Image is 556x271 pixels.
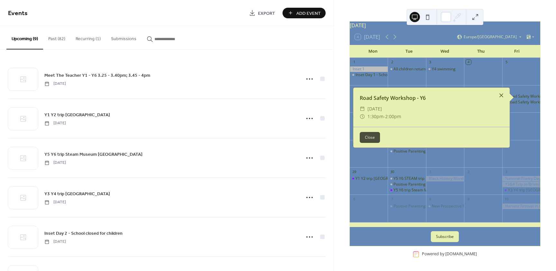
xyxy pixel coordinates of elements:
a: Export [244,8,280,18]
span: [DATE] [44,81,66,87]
span: [DATE] [44,199,66,205]
span: Export [258,10,275,17]
button: Past (82) [43,26,70,49]
span: Events [8,7,28,20]
div: Road Safety Workshop - Y4 [502,100,540,105]
div: National Poetry Day [502,176,540,181]
span: Europe/[GEOGRAPHIC_DATA] [464,35,517,39]
div: New Prospective Parents Open Morning @ 9.30am [426,204,464,209]
div: Harvest Festival in Church (y1-6 no YR) TBC [502,204,540,209]
div: Positive Parenting Programme - CCP [388,182,426,187]
div: Road Safety Workshop - Y6 [502,94,540,99]
span: Inset Day 2 - School closed for children [44,230,123,237]
div: 4 [466,60,471,65]
span: 2:00pm [385,113,401,120]
span: Y3 Y4 trip [GEOGRAPHIC_DATA] [44,191,110,197]
div: 12 [504,87,509,92]
div: ​ [360,113,365,120]
div: Powered by [422,251,477,257]
div: 2 [466,169,471,174]
div: Wed [427,45,463,58]
div: Y3 Y4 trip Bristol Museum [502,188,540,193]
div: Mon [355,45,391,58]
div: 3 [504,169,509,174]
span: [DATE] [44,120,66,126]
button: Upcoming (9) [6,26,43,49]
button: Close [360,132,380,143]
div: 9 [390,87,394,92]
div: ​ [360,105,365,113]
div: 8 [428,197,433,201]
div: [DATE] [350,22,540,29]
div: Positive Parenting Programme - CCP [394,149,459,154]
div: Fri [499,45,535,58]
a: Y3 Y4 trip [GEOGRAPHIC_DATA] [44,190,110,197]
div: 8 [352,87,357,92]
div: Y3&4 Trip to Bristol Museum [502,182,540,187]
div: 6 [352,197,357,201]
div: 3 [428,60,433,65]
span: [DATE] [44,160,66,166]
button: Add Event [283,8,326,18]
div: 7 [390,197,394,201]
div: Positive Parenting Programme - CCP [388,204,426,209]
div: 1 [352,60,357,65]
span: [DATE] [367,105,382,113]
div: Road Safety Workshop - Y6 [508,94,556,99]
div: 22 [352,142,357,147]
div: Y4 swimming [426,66,464,72]
a: [DOMAIN_NAME] [445,251,477,257]
div: Positive Parenting Programme - CCP [394,182,459,187]
div: Y5 Y6 trip Steam Museum Swindon [388,188,426,193]
a: Y5 Y6 trip Steam Museum [GEOGRAPHIC_DATA] [44,151,143,158]
div: New Prospective Parents Open Morning @ 9.30am [432,204,522,209]
span: Add Event [296,10,321,17]
a: Y1 Y2 trip [GEOGRAPHIC_DATA] [44,111,110,118]
a: Meet The Teacher Y1 - Y6 3.25 - 3.40pm; 3.45 - 4pm [44,72,150,79]
div: Road Safety Workshop - Y4 [508,100,556,105]
div: Y5 Y6 STEAM trip [388,176,426,181]
div: Positive Parenting Programme - CCP [394,204,459,209]
div: Tue [391,45,427,58]
a: Inset Day 2 - School closed for children [44,230,123,237]
div: 11 [466,87,471,92]
div: 9 [466,197,471,201]
button: Recurring (1) [70,26,106,49]
button: Submissions [106,26,142,49]
div: 1 [428,169,433,174]
div: 5 [504,60,509,65]
div: Y1 Y2 trip [GEOGRAPHIC_DATA] [356,176,412,181]
div: 15 [352,114,357,119]
div: Y5 Y6 STEAM trip [394,176,424,181]
div: Inset Day 1 - School closed for children [350,72,388,78]
div: Road Safety Workshop - Y6 [353,94,510,102]
div: Black History Month begins [426,176,464,181]
span: [DATE] [44,239,66,245]
span: 1:30pm [367,113,384,120]
div: All children return to school [394,66,443,72]
div: Positive Parenting Programme - CCP [388,149,426,154]
span: Y1 Y2 trip [GEOGRAPHIC_DATA] [44,112,110,118]
div: Y5 Y6 trip Steam Museum [GEOGRAPHIC_DATA] [394,188,480,193]
div: Inset Day 1 - School closed for children [356,72,425,78]
div: 2 [390,60,394,65]
span: - [384,113,385,120]
div: Thu [463,45,499,58]
div: All children return to school [388,66,426,72]
div: Y1 Y2 trip Berkeley Castle [350,176,388,181]
div: Y4 swimming [432,66,456,72]
div: 10 [428,87,433,92]
button: Subscribe [431,231,459,242]
div: 30 [390,169,394,174]
div: Inset 1 [350,66,388,72]
div: 10 [504,197,509,201]
div: 29 [352,169,357,174]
